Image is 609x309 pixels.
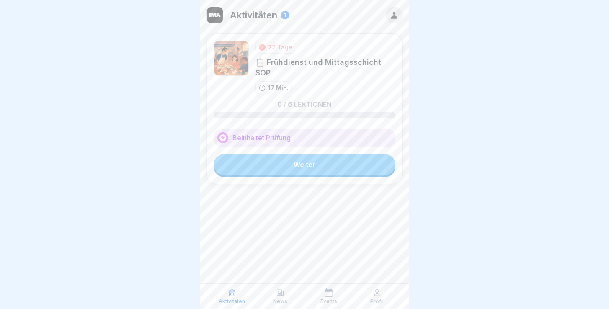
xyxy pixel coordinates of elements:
[370,299,384,304] p: Profil
[268,43,292,51] div: 22 Tage
[214,129,395,147] div: Beinhaltet Prüfung
[273,299,287,304] p: News
[230,10,277,21] p: Aktivitäten
[207,7,223,23] img: ob9qbxrun5lyiocnmoycz79e.png
[281,11,289,19] div: 1
[268,83,289,92] p: 17 Min.
[219,299,245,304] p: Aktivitäten
[214,154,395,175] a: Weiter
[320,299,337,304] p: Events
[214,41,249,76] img: ipxbjltydh6sfpkpuj5ozs1i.png
[255,57,395,78] div: 📋 Frühdienst und Mittagsschicht SOP
[277,101,332,108] p: 0 / 6 Lektionen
